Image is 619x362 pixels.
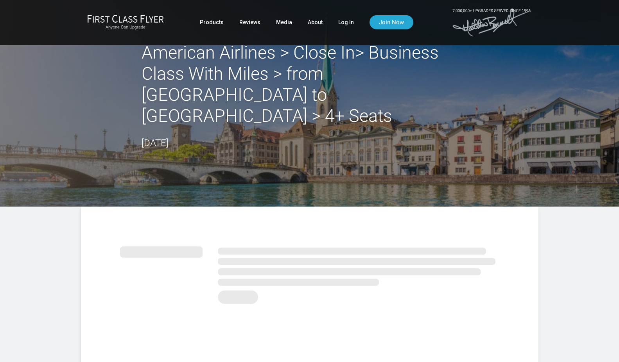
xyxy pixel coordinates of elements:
[308,15,323,29] a: About
[87,14,164,30] a: First Class FlyerAnyone Can Upgrade
[276,15,292,29] a: Media
[370,15,413,29] a: Join Now
[142,137,169,148] time: [DATE]
[120,238,499,309] img: summary.svg
[87,25,164,30] small: Anyone Can Upgrade
[338,15,354,29] a: Log In
[239,15,260,29] a: Reviews
[142,42,478,127] h2: American Airlines > Close In> Business Class With Miles > from [GEOGRAPHIC_DATA] to [GEOGRAPHIC_D...
[200,15,224,29] a: Products
[87,14,164,23] img: First Class Flyer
